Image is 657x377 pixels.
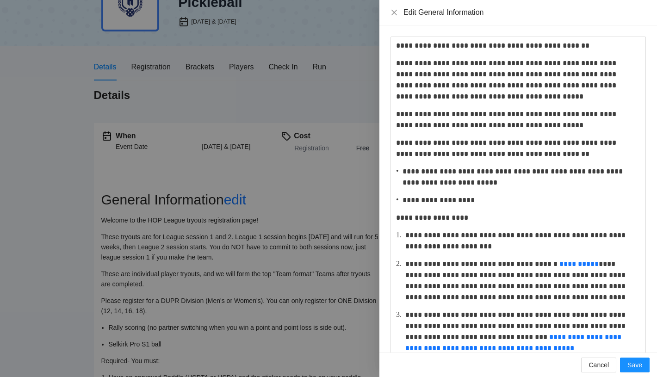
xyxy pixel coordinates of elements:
[627,360,642,370] span: Save
[589,360,609,370] span: Cancel
[390,9,398,16] span: close
[581,358,616,372] button: Cancel
[620,358,650,372] button: Save
[390,9,398,17] button: Close
[403,7,646,18] div: Edit General Information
